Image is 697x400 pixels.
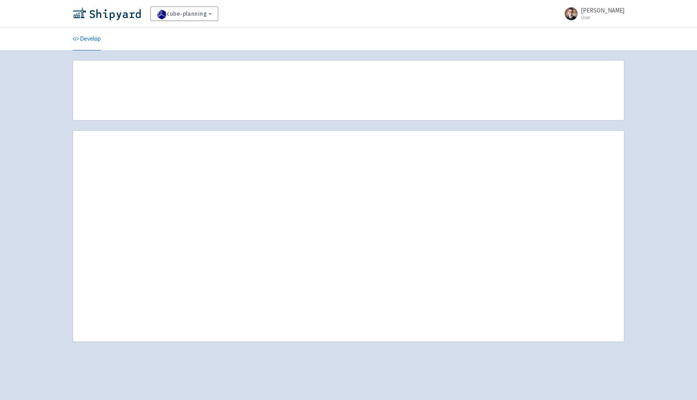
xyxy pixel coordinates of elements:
[560,7,624,20] a: [PERSON_NAME] User
[581,6,624,14] span: [PERSON_NAME]
[73,7,141,20] img: Shipyard logo
[73,28,101,50] a: Develop
[581,15,624,20] small: User
[150,6,218,21] a: cube-planning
